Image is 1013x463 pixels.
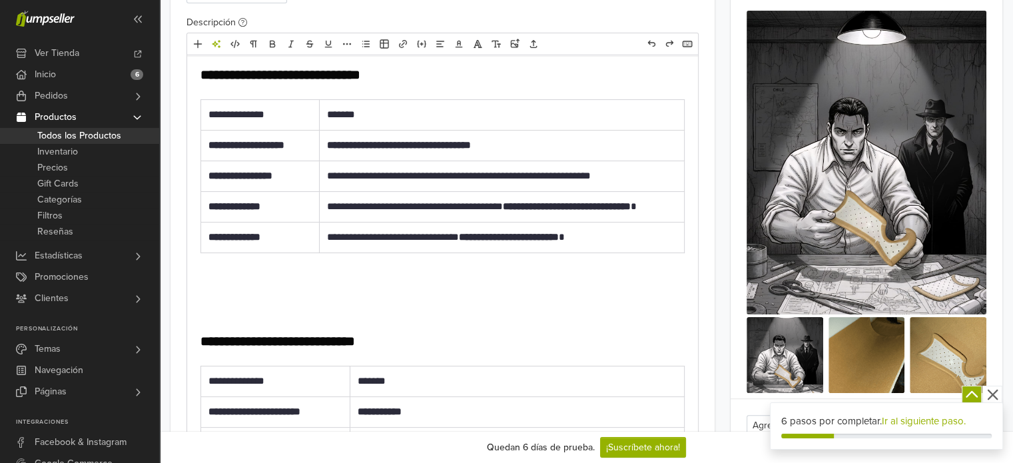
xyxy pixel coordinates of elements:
[882,415,966,427] a: Ir al siguiente paso.
[37,144,78,160] span: Inventario
[37,160,68,176] span: Precios
[208,35,225,53] a: Herramientas de IA
[35,432,127,453] span: Facebook & Instagram
[781,414,992,429] div: 6 pasos por completar.
[600,437,686,458] a: ¡Suscríbete ahora!
[301,35,318,53] a: Eliminado
[432,35,449,53] a: Alineación
[35,107,77,128] span: Productos
[394,35,412,53] a: Enlace
[338,35,356,53] a: Más formato
[35,288,69,309] span: Clientes
[450,35,468,53] a: Color del texto
[910,317,986,394] img: 140
[37,176,79,192] span: Gift Cards
[189,35,206,53] a: Añadir
[35,360,83,381] span: Navegación
[37,192,82,208] span: Categorías
[320,35,337,53] a: Subrayado
[35,338,61,360] span: Temas
[264,35,281,53] a: Negrita
[829,317,905,394] img: 140
[35,85,68,107] span: Pedidos
[376,35,393,53] a: Tabla
[525,35,542,53] a: Subir archivos
[679,35,696,53] a: Atajos
[643,35,660,53] a: Deshacer
[506,35,523,53] a: Subir imágenes
[226,35,244,53] a: HTML
[35,266,89,288] span: Promociones
[37,224,73,240] span: Reseñas
[413,35,430,53] a: Incrustar
[661,35,678,53] a: Rehacer
[35,245,83,266] span: Estadísticas
[35,43,79,64] span: Ver Tienda
[747,317,823,394] img: 140
[245,35,262,53] a: Formato
[747,11,986,314] img: WhatsApp_20Image_202025-10-02_20at_2021.14.08.jpeg
[35,64,56,85] span: Inicio
[35,381,67,402] span: Páginas
[186,15,247,30] label: Descripción
[487,440,595,454] div: Quedan 6 días de prueba.
[469,35,486,53] a: Fuente
[16,325,159,333] p: Personalización
[37,128,121,144] span: Todos los Productos
[282,35,300,53] a: Cursiva
[747,415,857,436] button: Agregar una imagen
[357,35,374,53] a: Lista
[488,35,505,53] a: Tamaño de fuente
[131,69,143,80] span: 6
[16,418,159,426] p: Integraciones
[37,208,63,224] span: Filtros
